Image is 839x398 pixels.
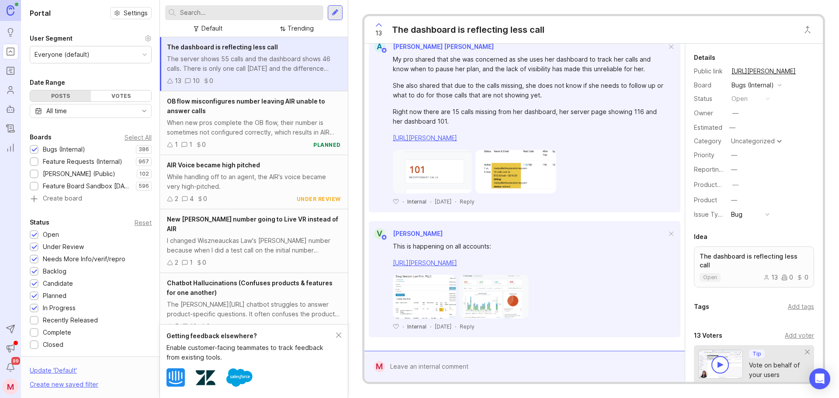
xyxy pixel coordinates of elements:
[727,122,738,133] div: —
[175,194,178,204] div: 2
[393,107,666,126] div: Right now there are 15 calls missing from her dashboard, her server page showing 116 and her dash...
[124,9,148,17] span: Settings
[402,198,404,205] div: ·
[393,134,457,142] a: [URL][PERSON_NAME]
[139,183,149,190] p: 596
[694,66,725,76] div: Public link
[393,150,472,194] img: https://canny-assets.io/images/5e163f63d27e34512f3866df1d8b71ca.png
[43,279,73,288] div: Candidate
[167,236,341,255] div: I changed Wiszneauckas Law's [PERSON_NAME] number because when I did a test call on the initial n...
[43,340,63,350] div: Closed
[167,43,278,51] span: The dashboard is reflecting less call
[785,331,814,340] div: Add voter
[369,41,494,52] a: A[PERSON_NAME] [PERSON_NAME]
[435,198,451,205] span: [DATE]
[455,323,456,330] div: ·
[30,8,51,18] h1: Portal
[166,343,336,362] div: Enable customer-facing teammates to track feedback from existing tools.
[139,158,149,165] p: 967
[11,357,20,365] span: 99
[393,81,666,100] div: She also shared that due to the calls missing, she does not know if she needs to follow up or wha...
[730,179,741,190] button: ProductboardID
[3,82,18,98] a: Users
[30,366,77,380] div: Update ' Default '
[43,169,115,179] div: [PERSON_NAME] (Public)
[313,141,341,149] div: planned
[694,125,722,131] div: Estimated
[160,91,348,155] a: OB flow misconfigures number leaving AIR unable to answer callsWhen new pros complete the OB flow...
[694,211,726,218] label: Issue Type
[374,41,385,52] div: A
[30,90,91,101] div: Posts
[392,24,544,36] div: The dashboard is reflecting less call
[694,52,715,63] div: Details
[196,368,215,388] img: Zendesk logo
[167,97,325,114] span: OB flow misconfigures number leaving AIR unable to answer calls
[201,24,222,33] div: Default
[3,321,18,337] button: Send to Autopilot
[180,8,320,17] input: Search...
[407,323,426,330] div: Internal
[374,361,385,372] div: M
[189,140,192,149] div: 1
[731,150,737,160] div: —
[732,180,738,190] div: —
[43,303,76,313] div: In Progress
[694,301,709,312] div: Tags
[166,331,336,341] div: Getting feedback elsewhere?
[30,217,49,228] div: Status
[694,181,740,188] label: ProductboardID
[160,155,348,209] a: AIR Voice became high pitchedWhile handling off to an agent, the AIR's voice became very high-pit...
[694,232,707,242] div: Idea
[3,379,18,395] button: M
[381,234,387,241] img: member badge
[167,279,333,296] span: Chatbot Hallucinations (Confuses products & features for one another)
[393,242,666,251] div: This is happening on all accounts:
[731,210,742,219] div: Bug
[110,7,152,19] button: Settings
[160,273,348,337] a: Chatbot Hallucinations (Confuses products & features for one another)The [PERSON_NAME][URL] chatb...
[455,198,456,205] div: ·
[30,380,98,389] div: Create new saved filter
[166,368,185,387] img: Intercom logo
[139,146,149,153] p: 386
[694,108,725,118] div: Owner
[190,322,197,331] div: 13
[694,151,714,159] label: Priority
[475,150,557,194] img: https://canny-assets.io/images/273011c2f8524c86fbc51b5876a5e0b3.png
[732,108,738,118] div: —
[167,300,341,319] div: The [PERSON_NAME][URL] chatbot struggles to answer product-specific questions. It often confuses ...
[809,368,830,389] div: Open Intercom Messenger
[43,328,71,337] div: Complete
[30,195,152,203] a: Create board
[393,230,443,237] span: [PERSON_NAME]
[435,323,451,330] span: [DATE]
[190,194,194,204] div: 4
[167,118,341,137] div: When new pros complete the OB flow, their number is sometimes not configured correctly, which res...
[694,330,722,341] div: 13 Voters
[297,195,341,203] div: under review
[700,252,808,270] p: The dashboard is reflecting less call
[43,315,98,325] div: Recently Released
[43,291,66,301] div: Planned
[459,275,529,318] img: https://canny-assets.io/images/5fa4304817d9fb41434a92353541fe41.png
[175,140,178,149] div: 1
[202,140,206,149] div: 0
[407,198,426,205] div: Internal
[393,55,666,74] div: My pro shared that she was concerned as she uses her dashboard to track her calls and know when t...
[167,172,341,191] div: While handling off to an agent, the AIR's voice became very high-pitched.
[175,258,178,267] div: 2
[43,230,59,239] div: Open
[731,165,737,174] div: —
[43,254,125,264] div: Needs More Info/verif/repro
[460,198,475,205] div: Reply
[30,33,73,44] div: User Segment
[167,215,338,232] span: New [PERSON_NAME] number going to Live VR instead of AIR
[202,258,206,267] div: 0
[160,37,348,91] a: The dashboard is reflecting less callThe server shows 55 calls and the dashboard shows 46 calls. ...
[193,76,200,86] div: 10
[731,138,775,144] div: Uncategorized
[732,80,774,90] div: Bugs (Internal)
